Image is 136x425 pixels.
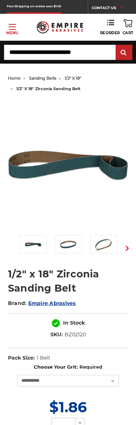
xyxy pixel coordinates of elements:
[123,19,133,35] a: Cart
[50,331,63,338] dt: SKU:
[65,76,81,81] a: 1/2" x 18"
[49,398,87,416] span: $1.86
[37,18,83,36] img: Empire Abrasives
[92,4,129,14] a: CONTACT US
[123,31,133,35] span: Cart
[37,354,50,362] dd: 1 Belt
[119,240,135,257] button: Next
[8,354,35,362] dt: Pack Size:
[8,76,21,81] a: home
[117,45,131,60] input: Submit
[28,300,76,306] a: Empire Abrasives
[8,267,128,295] h1: 1/2" x 18" Zirconia Sanding Belt
[24,236,42,253] img: 1/2" x 18" Zirconia File Belt
[29,76,56,81] a: sanding belts
[8,300,27,306] span: Brand:
[79,364,102,370] small: Required
[100,19,120,35] a: Reorder
[59,236,77,253] img: 1/2" x 18" Zirconia Sanding Belt
[100,31,120,35] span: Reorder
[8,364,128,371] label: Choose Your Grit:
[16,86,81,91] span: 1/2" x 18" zirconia sanding belt
[63,320,85,326] span: In Stock
[95,236,112,253] img: 1/2" x 18" Sanding Belt Zirc
[65,331,86,338] dd: BZ02120
[6,30,18,36] p: Menu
